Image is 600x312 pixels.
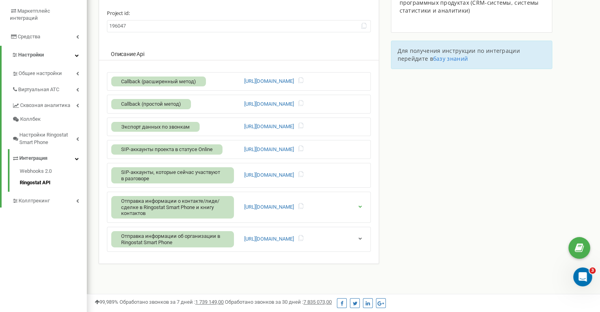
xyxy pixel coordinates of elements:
[433,55,468,62] a: базу знаний
[121,146,213,152] span: SIP-аккаунты проекта в статусе Online
[2,46,87,64] a: Настройки
[195,299,224,305] u: 1 739 149,00
[19,197,50,205] span: Коллтрекинг
[12,64,87,80] a: Общие настройки
[244,78,294,85] a: [URL][DOMAIN_NAME]
[244,204,294,211] a: [URL][DOMAIN_NAME]
[12,112,87,126] a: Коллбек
[12,126,87,149] a: Настройки Ringostat Smart Phone
[20,177,87,187] a: Ringostat API
[121,101,181,107] span: Callback (простой метод)
[12,80,87,97] a: Виртуальная АТС
[95,299,118,305] span: 99,989%
[303,299,332,305] u: 7 835 073,00
[397,47,546,63] p: Для получения инструкции по интеграции перейдите в
[244,235,294,243] a: [URL][DOMAIN_NAME]
[18,86,59,93] span: Виртуальная АТС
[573,267,592,286] iframe: Intercom live chat
[18,34,40,39] span: Средства
[244,172,294,179] a: [URL][DOMAIN_NAME]
[12,192,87,208] a: Коллтрекинг
[120,299,224,305] span: Обработано звонков за 7 дней :
[121,233,220,245] span: Отправка информации об организации в Ringostat Smart Phone
[107,4,371,18] label: Project id:
[225,299,332,305] span: Обработано звонков за 30 дней :
[10,8,50,21] span: Маркетплейс интеграций
[19,131,76,146] span: Настройки Ringostat Smart Phone
[12,96,87,112] a: Сквозная аналитика
[12,149,87,165] a: Интеграция
[244,123,294,131] a: [URL][DOMAIN_NAME]
[20,102,70,109] span: Сквозная аналитика
[111,51,144,57] span: Описание Api
[121,198,219,216] span: Отправка информации о контакте/лиде/сделке в Ringostat Smart Phone и книгу контактов
[244,101,294,108] a: [URL][DOMAIN_NAME]
[20,168,87,177] a: Webhooks 2.0
[18,52,44,58] span: Настройки
[121,78,196,84] span: Callback (расширенный метод)
[589,267,596,274] span: 3
[19,70,62,77] span: Общие настройки
[244,146,294,153] a: [URL][DOMAIN_NAME]
[20,116,41,123] span: Коллбек
[19,155,47,162] span: Интеграция
[121,169,220,181] span: SIP-аккаунты, которые сейчас участвуют в разговоре
[121,124,190,130] span: Экспорт данных по звонкам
